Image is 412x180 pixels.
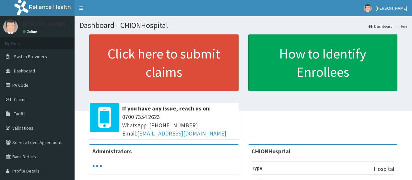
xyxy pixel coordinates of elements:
[248,34,398,91] a: How to Identify Enrollees
[137,130,226,137] a: [EMAIL_ADDRESS][DOMAIN_NAME]
[252,148,290,155] strong: CHIONHospital
[374,165,394,173] p: Hospital
[364,4,372,12] img: User Image
[14,111,26,117] span: Tariffs
[14,96,27,102] span: Claims
[376,5,407,11] span: [PERSON_NAME]
[3,19,18,34] img: User Image
[393,23,407,29] li: Here
[252,165,262,171] b: Type
[23,29,38,34] a: Online
[92,161,102,171] svg: audio-loading
[92,148,132,155] b: Administrators
[122,105,211,112] b: If you have any issue, reach us on:
[23,21,65,27] p: [PERSON_NAME]
[122,113,235,138] span: 0700 7354 2623 WhatsApp: [PHONE_NUMBER] Email:
[369,23,393,29] a: Dashboard
[89,34,239,91] a: Click here to submit claims
[79,21,407,30] h1: Dashboard - CHIONHospital
[14,68,35,74] span: Dashboard
[14,54,47,59] span: Switch Providers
